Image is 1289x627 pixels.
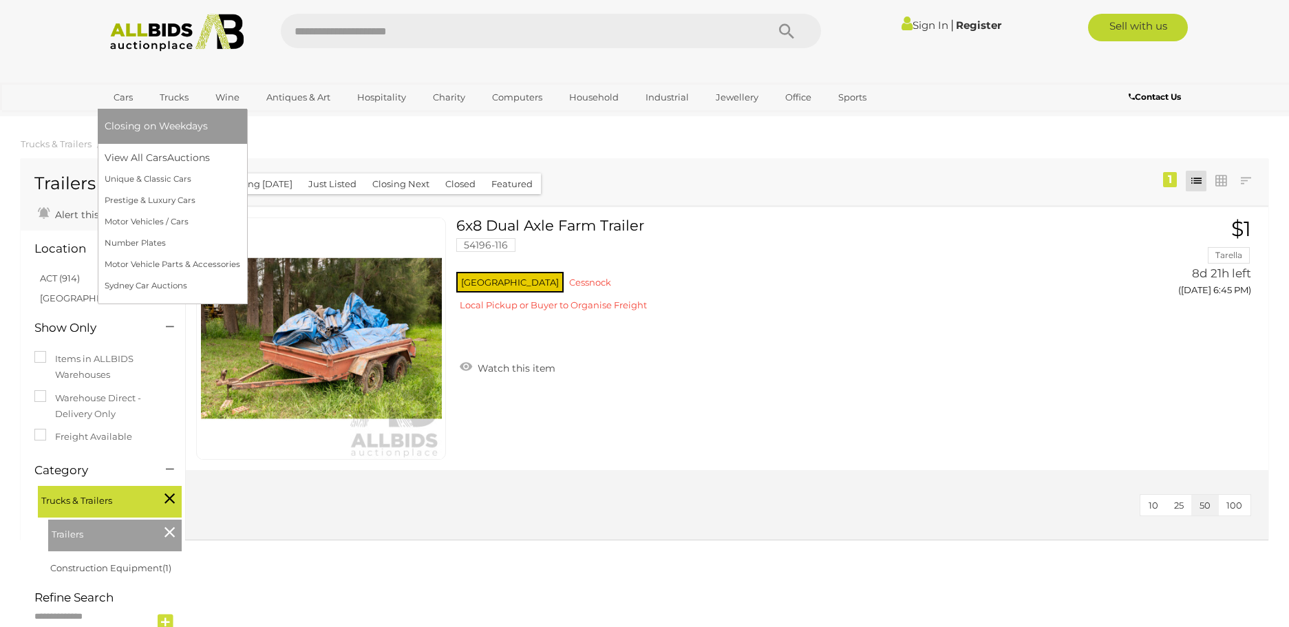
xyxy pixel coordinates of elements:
[1163,172,1177,187] div: 1
[218,173,301,195] button: Closing [DATE]
[34,429,132,445] label: Freight Available
[300,173,365,195] button: Just Listed
[41,489,145,509] span: Trucks & Trailers
[40,293,161,304] a: [GEOGRAPHIC_DATA] (386)
[1166,495,1192,516] button: 25
[162,562,171,573] span: (1)
[902,19,948,32] a: Sign In
[776,86,820,109] a: Office
[1140,495,1167,516] button: 10
[364,173,438,195] button: Closing Next
[105,86,142,109] a: Cars
[560,86,628,109] a: Household
[637,86,698,109] a: Industrial
[50,562,171,573] a: Construction Equipment(1)
[103,14,252,52] img: Allbids.com.au
[1129,92,1181,102] b: Contact Us
[474,362,555,374] span: Watch this item
[1218,495,1250,516] button: 100
[34,321,145,334] h4: Show Only
[34,242,145,255] h4: Location
[1088,14,1188,41] a: Sell with us
[483,173,541,195] button: Featured
[467,217,1078,322] a: 6x8 Dual Axle Farm Trailer 54196-116 [GEOGRAPHIC_DATA] Cessnock Local Pickup or Buyer to Organise...
[1174,500,1184,511] span: 25
[1129,89,1184,105] a: Contact Us
[34,351,171,383] label: Items in ALLBIDS Warehouses
[52,523,155,542] span: Trailers
[437,173,484,195] button: Closed
[34,464,145,477] h4: Category
[34,203,124,224] a: Alert this sale
[201,218,442,459] img: 54196-116a.jpg
[151,86,198,109] a: Trucks
[1226,500,1242,511] span: 100
[483,86,551,109] a: Computers
[707,86,767,109] a: Jewellery
[34,591,182,604] h4: Refine Search
[206,86,248,109] a: Wine
[956,19,1001,32] a: Register
[40,273,80,284] a: ACT (914)
[34,174,171,193] h1: Trailers
[1098,217,1255,304] a: $1 Tarella 8d 21h left ([DATE] 6:45 PM)
[1231,216,1251,242] span: $1
[829,86,875,109] a: Sports
[950,17,954,32] span: |
[21,138,92,149] a: Trucks & Trailers
[34,390,171,423] label: Warehouse Direct - Delivery Only
[52,209,120,221] span: Alert this sale
[424,86,474,109] a: Charity
[456,357,559,377] a: Watch this item
[1191,495,1219,516] button: 50
[1200,500,1211,511] span: 50
[752,14,821,48] button: Search
[348,86,415,109] a: Hospitality
[257,86,339,109] a: Antiques & Art
[1149,500,1158,511] span: 10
